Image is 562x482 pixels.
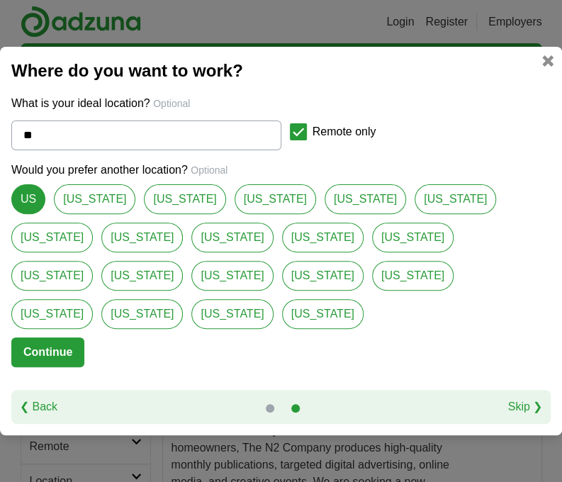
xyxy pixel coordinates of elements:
[11,58,551,84] h2: Where do you want to work?
[20,398,57,415] a: ❮ Back
[11,162,551,179] p: Would you prefer another location?
[11,184,45,214] a: US
[282,223,364,252] a: [US_STATE]
[507,398,542,415] a: Skip ❯
[153,98,190,109] span: Optional
[191,261,273,291] a: [US_STATE]
[101,299,183,329] a: [US_STATE]
[235,184,316,214] a: [US_STATE]
[282,261,364,291] a: [US_STATE]
[11,95,551,112] p: What is your ideal location?
[191,223,273,252] a: [US_STATE]
[144,184,225,214] a: [US_STATE]
[325,184,406,214] a: [US_STATE]
[101,261,183,291] a: [US_STATE]
[372,223,454,252] a: [US_STATE]
[11,337,84,367] button: Continue
[282,299,364,329] a: [US_STATE]
[11,299,93,329] a: [US_STATE]
[11,261,93,291] a: [US_STATE]
[54,184,135,214] a: [US_STATE]
[191,164,227,176] span: Optional
[372,261,454,291] a: [US_STATE]
[313,123,376,140] label: Remote only
[415,184,496,214] a: [US_STATE]
[11,223,93,252] a: [US_STATE]
[101,223,183,252] a: [US_STATE]
[191,299,273,329] a: [US_STATE]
